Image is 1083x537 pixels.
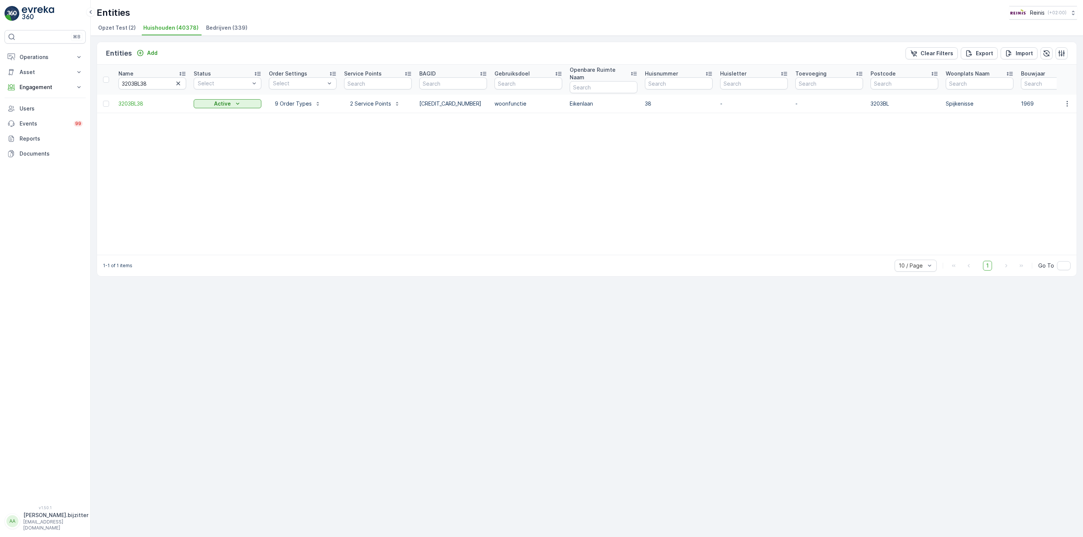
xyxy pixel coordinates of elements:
[961,47,998,59] button: Export
[273,80,325,87] p: Select
[946,77,1013,89] input: Search
[906,47,958,59] button: Clear Filters
[795,70,827,77] p: Toevoeging
[269,98,325,110] button: 9 Order Types
[118,77,186,89] input: Search
[214,100,231,107] p: Active
[494,70,530,77] p: Gebruiksdoel
[5,505,86,510] span: v 1.50.1
[147,49,158,57] p: Add
[976,50,993,57] p: Export
[75,121,81,127] p: 99
[349,100,391,107] p: 2 Service Points
[198,80,250,87] p: Select
[20,68,71,76] p: Asset
[20,83,71,91] p: Engagement
[103,263,132,269] p: 1-1 of 1 items
[344,98,405,110] button: 2 Service Points
[5,80,86,95] button: Engagement
[206,24,247,32] span: Bedrijven (339)
[97,7,130,19] p: Entities
[645,100,713,107] p: 38
[133,48,161,57] button: Add
[1001,47,1037,59] button: Import
[1030,9,1045,17] p: Reinis
[194,99,261,108] button: Active
[720,77,788,89] input: Search
[73,34,80,40] p: ⌘B
[143,24,199,32] span: Huishouden (40378)
[871,100,938,107] p: 3203BL
[194,70,211,77] p: Status
[645,77,713,89] input: Search
[720,100,788,107] p: -
[570,66,630,81] p: Openbare Ruimte Naam
[344,77,412,89] input: Search
[795,100,863,107] p: -
[1009,6,1077,20] button: Reinis(+02:00)
[5,116,86,131] a: Events99
[22,6,54,21] img: logo_light-DOdMpM7g.png
[419,100,487,107] p: [CREDIT_CARD_NUMBER]
[720,70,746,77] p: Huisletter
[494,77,562,89] input: Search
[1021,70,1045,77] p: Bouwjaar
[20,135,83,142] p: Reports
[419,77,487,89] input: Search
[5,6,20,21] img: logo
[983,261,992,271] span: 1
[20,53,71,61] p: Operations
[98,24,136,32] span: Opzet Test (2)
[5,131,86,146] a: Reports
[946,100,1013,107] p: Spijkenisse
[118,70,133,77] p: Name
[419,70,436,77] p: BAGID
[23,519,88,531] p: [EMAIL_ADDRESS][DOMAIN_NAME]
[20,150,83,157] p: Documents
[1009,9,1027,17] img: Reinis-Logo-Vrijstaand_Tekengebied-1-copy2_aBO4n7j.png
[5,511,86,531] button: AA[PERSON_NAME].bijzitter[EMAIL_ADDRESS][DOMAIN_NAME]
[6,515,18,527] div: AA
[946,70,990,77] p: Woonplats Naam
[118,100,186,107] a: 3203BL38
[103,101,109,107] div: Toggle Row Selected
[1016,50,1033,57] p: Import
[5,101,86,116] a: Users
[273,100,312,107] p: 9 Order Types
[494,100,562,107] p: woonfunctie
[20,105,83,112] p: Users
[269,70,307,77] p: Order Settings
[570,81,637,93] input: Search
[645,70,678,77] p: Huisnummer
[1038,262,1054,269] span: Go To
[1048,10,1066,16] p: ( +02:00 )
[871,77,938,89] input: Search
[5,146,86,161] a: Documents
[344,70,382,77] p: Service Points
[23,511,88,519] p: [PERSON_NAME].bijzitter
[106,48,132,59] p: Entities
[5,65,86,80] button: Asset
[570,100,637,107] p: Eikenlaan
[921,50,953,57] p: Clear Filters
[20,120,69,127] p: Events
[795,77,863,89] input: Search
[871,70,896,77] p: Postcode
[5,50,86,65] button: Operations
